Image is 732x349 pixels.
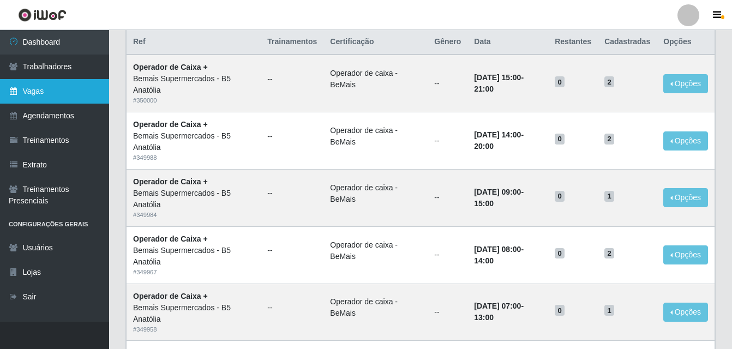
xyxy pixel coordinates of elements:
strong: Operador de Caixa + [133,63,208,71]
td: -- [428,284,467,341]
time: 15:00 [474,199,494,208]
button: Opções [663,74,708,93]
ul: -- [267,131,317,142]
span: 0 [555,305,565,316]
td: -- [428,226,467,284]
span: 2 [604,76,614,87]
time: 21:00 [474,85,494,93]
div: Bemais Supermercados - B5 Anatólia [133,302,254,325]
span: 0 [555,76,565,87]
li: Operador de caixa - BeMais [330,296,421,319]
div: Bemais Supermercados - B5 Anatólia [133,245,254,268]
strong: Operador de Caixa + [133,177,208,186]
li: Operador de caixa - BeMais [330,182,421,205]
span: 2 [604,134,614,145]
strong: - [474,188,524,208]
th: Gênero [428,29,467,55]
button: Opções [663,303,708,322]
time: 20:00 [474,142,494,151]
th: Restantes [548,29,598,55]
time: 13:00 [474,313,494,322]
time: [DATE] 15:00 [474,73,521,82]
button: Opções [663,245,708,264]
button: Opções [663,131,708,151]
span: 1 [604,191,614,202]
div: # 349988 [133,153,254,163]
ul: -- [267,302,317,314]
div: Bemais Supermercados - B5 Anatólia [133,188,254,210]
ul: -- [267,74,317,85]
li: Operador de caixa - BeMais [330,68,421,91]
strong: Operador de Caixa + [133,292,208,300]
div: Bemais Supermercados - B5 Anatólia [133,130,254,153]
li: Operador de caixa - BeMais [330,125,421,148]
div: # 350000 [133,96,254,105]
th: Data [467,29,548,55]
td: -- [428,112,467,170]
button: Opções [663,188,708,207]
td: -- [428,55,467,112]
span: 0 [555,248,565,259]
th: Opções [657,29,715,55]
div: # 349984 [133,210,254,220]
ul: -- [267,245,317,256]
img: CoreUI Logo [18,8,67,22]
ul: -- [267,188,317,199]
th: Ref [127,29,261,55]
strong: - [474,302,524,322]
li: Operador de caixa - BeMais [330,239,421,262]
time: [DATE] 14:00 [474,130,521,139]
span: 2 [604,248,614,259]
time: [DATE] 09:00 [474,188,521,196]
div: # 349958 [133,325,254,334]
div: Bemais Supermercados - B5 Anatólia [133,73,254,96]
strong: Operador de Caixa + [133,234,208,243]
div: # 349967 [133,268,254,277]
time: [DATE] 08:00 [474,245,521,254]
th: Trainamentos [261,29,323,55]
strong: - [474,73,524,93]
span: 1 [604,305,614,316]
span: 0 [555,191,565,202]
th: Cadastradas [598,29,657,55]
strong: - [474,245,524,265]
td: -- [428,169,467,226]
th: Certificação [323,29,428,55]
time: 14:00 [474,256,494,265]
span: 0 [555,134,565,145]
strong: - [474,130,524,151]
time: [DATE] 07:00 [474,302,521,310]
strong: Operador de Caixa + [133,120,208,129]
